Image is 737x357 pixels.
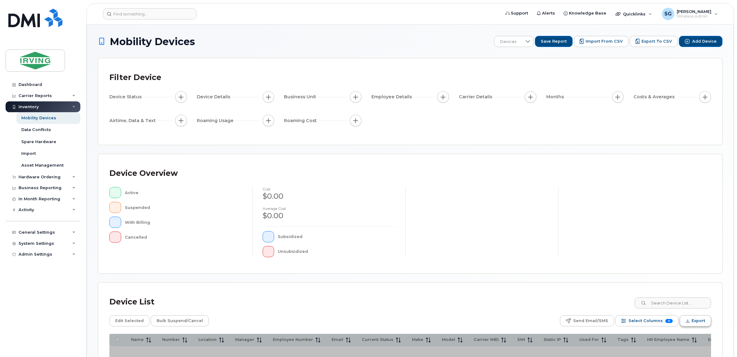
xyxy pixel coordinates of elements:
button: Bulk Suspend/Cancel [151,315,209,326]
button: Add Device [679,36,722,47]
span: Devices [494,36,522,47]
span: Device Details [197,94,232,100]
button: Export to CSV [630,36,678,47]
span: Employee Details [371,94,414,100]
button: Export [680,315,711,326]
button: Import from CSV [574,36,629,47]
div: With Billing [125,217,243,228]
span: Add Device [692,39,717,44]
div: $0.00 [263,191,396,202]
button: Edit Selected [109,315,150,326]
span: Send Email/SMS [573,316,608,325]
div: Device List [109,294,155,310]
span: Roaming Cost [284,117,319,124]
input: Search Device List ... [635,297,711,308]
span: Business Unit [284,94,318,100]
button: Select Columns 61 [615,315,679,326]
div: Unsubsidized [278,246,395,257]
div: Filter Device [109,70,161,86]
span: Carrier Details [459,94,494,100]
div: Cancelled [125,232,243,243]
span: Edit Selected [115,316,144,325]
h4: Average cost [263,206,396,210]
span: Save Report [541,39,567,44]
span: Device Status [109,94,143,100]
span: Roaming Usage [197,117,235,124]
div: Subsidized [278,231,395,242]
span: Mobility Devices [110,36,195,47]
span: Bulk Suspend/Cancel [157,316,203,325]
span: Import from CSV [586,39,623,44]
div: Device Overview [109,165,178,181]
div: Active [125,187,243,198]
span: Export [692,316,705,325]
span: Export to CSV [642,39,672,44]
div: Suspended [125,202,243,213]
button: Send Email/SMS [560,315,614,326]
span: Select Columns [629,316,663,325]
span: Months [546,94,566,100]
div: $0.00 [263,210,396,221]
h4: cost [263,187,396,191]
span: Costs & Averages [633,94,676,100]
button: Save Report [535,36,573,47]
span: Airtime, Data & Text [109,117,158,124]
span: 61 [665,319,673,323]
